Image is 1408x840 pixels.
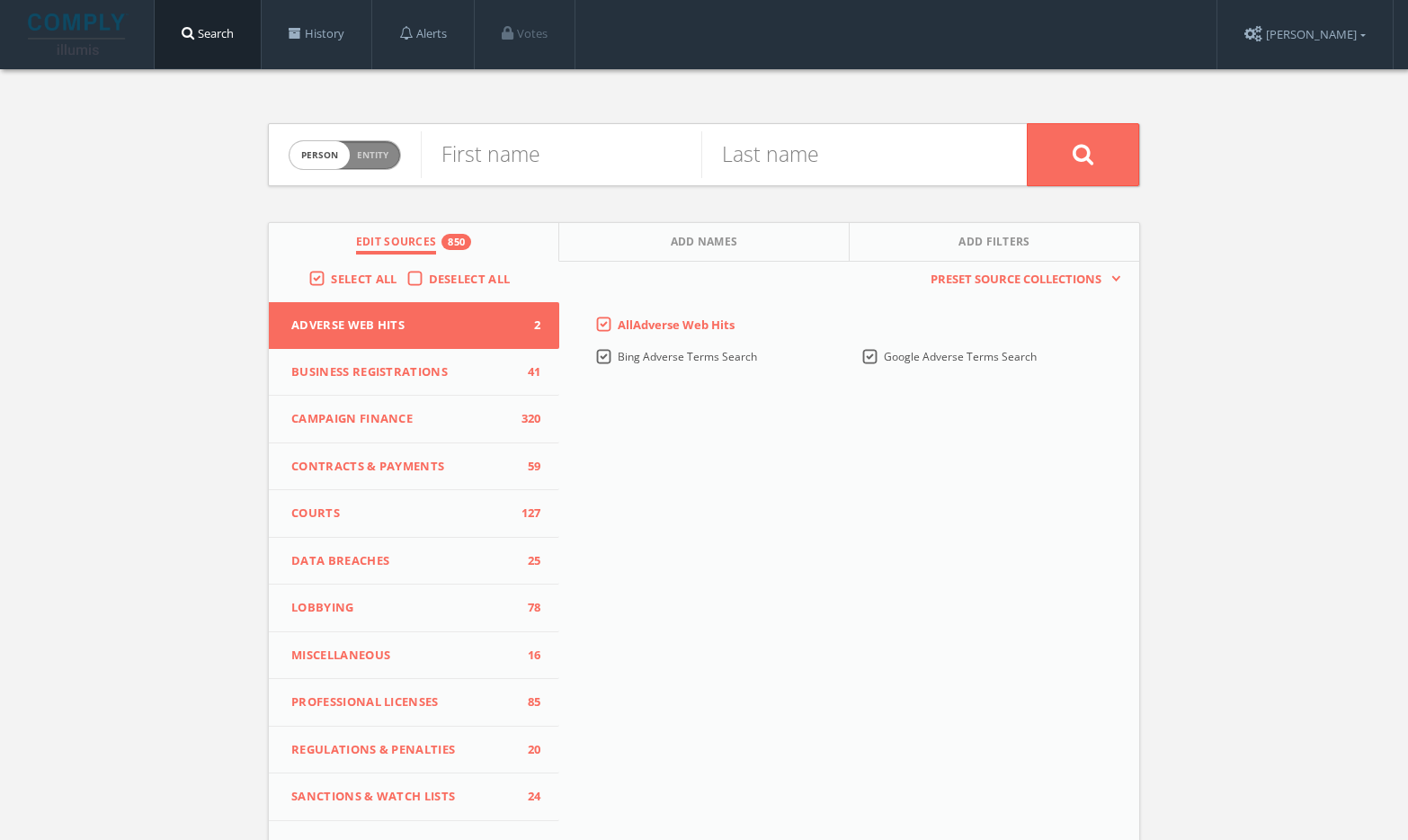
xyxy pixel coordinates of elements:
span: Professional Licenses [291,693,514,711]
span: Regulations & Penalties [291,741,514,759]
span: Adverse Web Hits [291,317,514,335]
span: 59 [514,458,541,476]
button: Regulations & Penalties20 [269,727,559,774]
button: Add Filters [850,223,1139,262]
button: Sanctions & Watch Lists24 [269,773,559,821]
span: 41 [514,363,541,381]
span: person [290,141,350,169]
span: Miscellaneous [291,647,514,665]
button: Preset Source Collections [922,271,1121,289]
button: Business Registrations41 [269,349,559,397]
span: Business Registrations [291,363,514,381]
button: Professional Licenses85 [269,679,559,727]
button: Add Names [559,223,850,262]
span: Campaign Finance [291,410,514,428]
span: Lobbying [291,599,514,617]
button: Campaign Finance320 [269,396,559,443]
button: Courts127 [269,490,559,538]
span: Edit Sources [356,234,437,255]
span: Add Filters [958,234,1030,255]
span: Deselect All [429,271,511,287]
span: Data Breaches [291,552,514,570]
span: Bing Adverse Terms Search [618,349,757,364]
span: 16 [514,647,541,665]
span: 320 [514,410,541,428]
span: 2 [514,317,541,335]
span: Google Adverse Terms Search [884,349,1037,364]
span: 25 [514,552,541,570]
span: Preset Source Collections [922,271,1110,289]
span: 24 [514,788,541,806]
span: 20 [514,741,541,759]
span: All Adverse Web Hits [618,317,735,333]
button: Adverse Web Hits2 [269,302,559,349]
button: Edit Sources850 [269,223,559,262]
span: 127 [514,505,541,523]
button: Contracts & Payments59 [269,443,559,491]
img: illumis [28,13,129,55]
span: Add Names [671,234,738,255]
button: Data Breaches25 [269,538,559,585]
button: Miscellaneous16 [269,632,559,680]
span: Contracts & Payments [291,458,514,476]
span: Entity [357,148,388,162]
span: 85 [514,693,541,711]
button: Lobbying78 [269,585,559,632]
span: Select All [331,271,397,287]
div: 850 [441,234,471,250]
span: Courts [291,505,514,523]
span: 78 [514,599,541,617]
span: Sanctions & Watch Lists [291,788,514,806]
